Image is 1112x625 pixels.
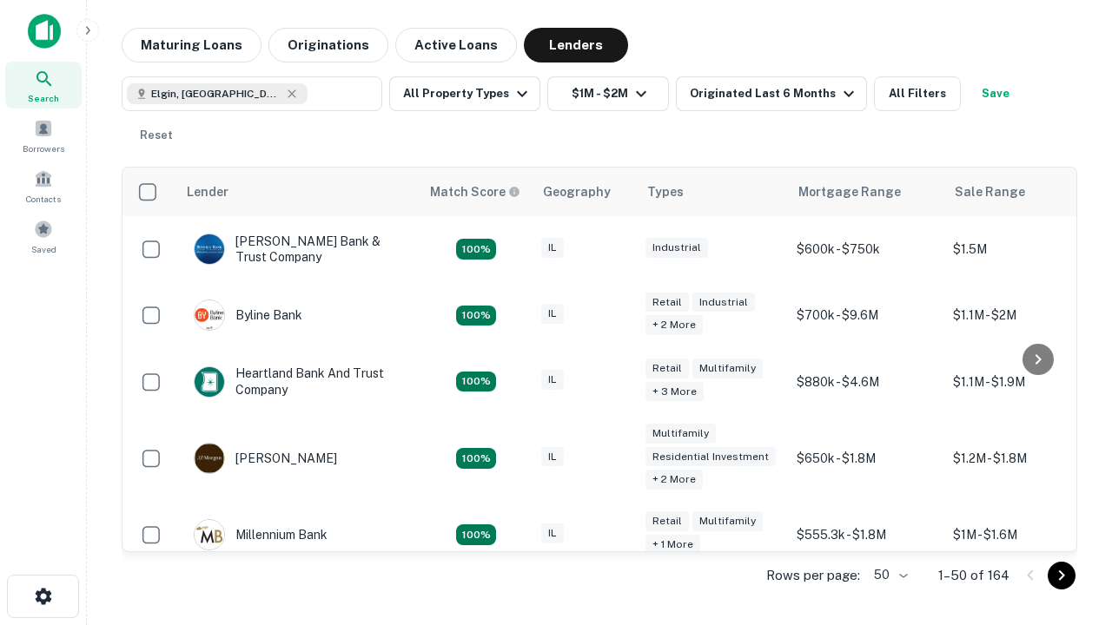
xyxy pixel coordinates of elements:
div: Byline Bank [194,299,302,331]
th: Lender [176,168,420,216]
button: Active Loans [395,28,517,62]
div: Matching Properties: 16, hasApolloMatch: undefined [456,524,496,545]
button: All Filters [874,76,961,111]
span: Contacts [26,192,61,206]
div: Millennium Bank [194,519,328,550]
div: Retail [645,293,689,312]
td: $700k - $9.6M [788,282,944,348]
h6: Match Score [430,182,517,201]
div: 50 [867,562,910,588]
div: IL [541,304,564,324]
div: Lender [187,181,228,202]
div: Matching Properties: 18, hasApolloMatch: undefined [456,306,496,326]
div: Matching Properties: 28, hasApolloMatch: undefined [456,239,496,260]
div: Retail [645,359,689,378]
div: Retail [645,511,689,531]
td: $1.1M - $2M [944,282,1101,348]
td: $1M - $1.6M [944,502,1101,568]
th: Types [637,168,788,216]
div: Originated Last 6 Months [690,83,859,104]
div: Multifamily [692,359,763,378]
div: Residential Investment [645,447,776,467]
a: Contacts [5,162,82,209]
td: $880k - $4.6M [788,348,944,414]
div: Heartland Bank And Trust Company [194,365,402,397]
td: $1.1M - $1.9M [944,348,1101,414]
div: Multifamily [692,511,763,531]
td: $600k - $750k [788,216,944,282]
div: [PERSON_NAME] [194,443,337,474]
div: IL [541,523,564,543]
div: + 3 more [645,382,704,402]
a: Borrowers [5,112,82,159]
div: Matching Properties: 24, hasApolloMatch: undefined [456,448,496,469]
th: Geography [533,168,637,216]
div: Multifamily [645,424,716,444]
div: Sale Range [955,181,1025,202]
th: Capitalize uses an advanced AI algorithm to match your search with the best lender. The match sco... [420,168,533,216]
td: $650k - $1.8M [788,415,944,503]
button: Lenders [524,28,628,62]
td: $555.3k - $1.8M [788,502,944,568]
div: Types [647,181,684,202]
button: Save your search to get updates of matches that match your search criteria. [968,76,1023,111]
td: $1.5M [944,216,1101,282]
span: Borrowers [23,141,64,155]
button: Originations [268,28,388,62]
img: picture [195,234,224,264]
button: All Property Types [389,76,540,111]
a: Saved [5,213,82,260]
button: Go to next page [1048,562,1076,589]
div: Capitalize uses an advanced AI algorithm to match your search with the best lender. The match sco... [430,182,520,201]
div: [PERSON_NAME] Bank & Trust Company [194,234,402,265]
th: Sale Range [944,168,1101,216]
a: Search [5,62,82,109]
div: Mortgage Range [798,181,901,202]
img: picture [195,444,224,473]
div: IL [541,370,564,390]
img: picture [195,300,224,330]
img: capitalize-icon.png [28,14,61,49]
p: Rows per page: [766,565,860,586]
p: 1–50 of 164 [938,565,1009,586]
iframe: Chat Widget [1025,431,1112,514]
span: Elgin, [GEOGRAPHIC_DATA], [GEOGRAPHIC_DATA] [151,86,281,102]
th: Mortgage Range [788,168,944,216]
span: Search [28,91,59,105]
button: Originated Last 6 Months [676,76,867,111]
div: Geography [543,181,611,202]
td: $1.2M - $1.8M [944,415,1101,503]
div: IL [541,447,564,467]
div: + 1 more [645,535,700,555]
img: picture [195,520,224,549]
button: Reset [129,118,184,153]
div: Matching Properties: 20, hasApolloMatch: undefined [456,372,496,392]
button: Maturing Loans [122,28,261,62]
div: Industrial [645,238,708,258]
img: picture [195,367,224,397]
div: + 2 more [645,315,703,335]
span: Saved [31,242,56,256]
button: $1M - $2M [547,76,669,111]
div: IL [541,238,564,258]
div: + 2 more [645,470,703,490]
div: Industrial [692,293,755,312]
